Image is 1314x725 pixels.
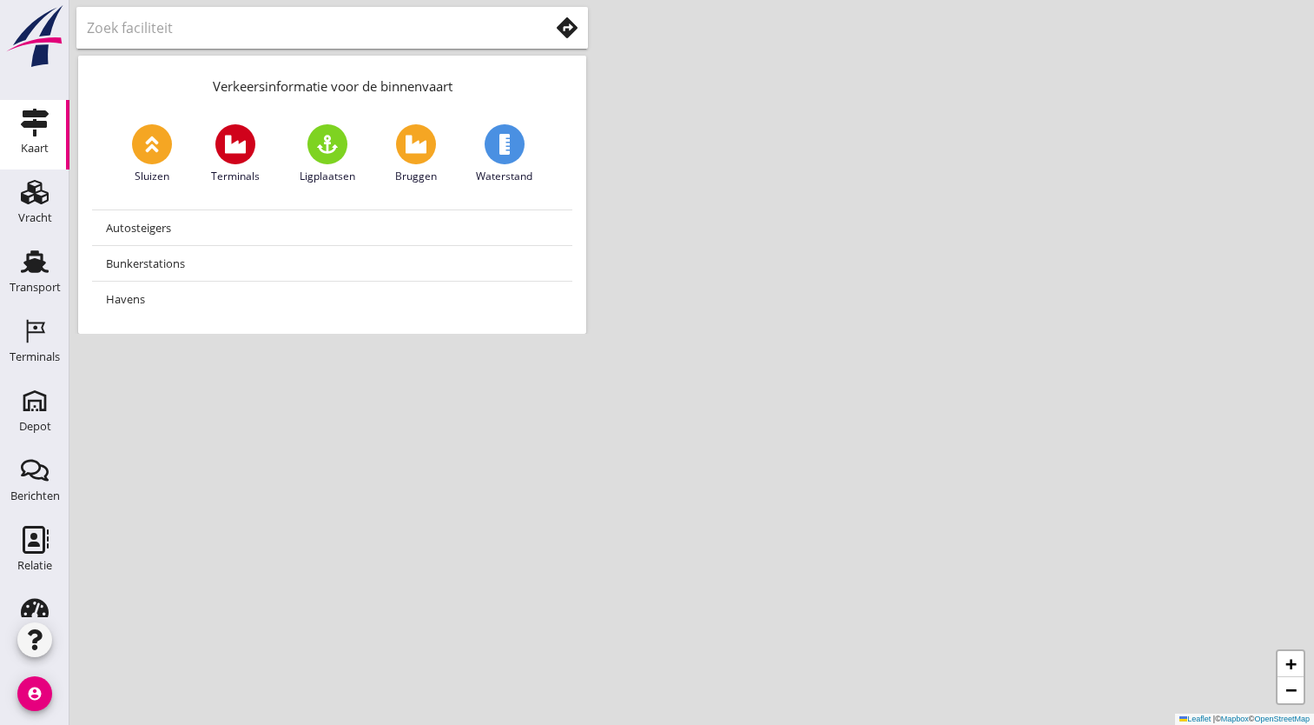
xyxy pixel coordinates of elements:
div: Depot [19,421,51,432]
a: Zoom out [1278,677,1304,703]
input: Zoek faciliteit [87,14,525,42]
a: Sluizen [132,124,172,184]
span: | [1213,715,1215,723]
a: OpenStreetMap [1254,715,1310,723]
a: Bruggen [395,124,437,184]
div: Kaart [21,143,49,154]
span: Ligplaatsen [300,169,355,184]
div: Autosteigers [106,217,558,238]
span: Sluizen [135,169,169,184]
div: Berichten [10,490,60,502]
div: Terminals [10,351,60,362]
span: − [1285,679,1297,701]
div: Havens [106,289,558,309]
div: Vracht [18,212,52,223]
img: logo-small.a267ee39.svg [3,4,66,69]
div: Transport [10,282,61,293]
i: account_circle [17,676,52,711]
a: Leaflet [1179,715,1211,723]
span: Waterstand [476,169,532,184]
a: Zoom in [1278,651,1304,677]
a: Waterstand [476,124,532,184]
a: Ligplaatsen [300,124,355,184]
div: Bunkerstations [106,253,558,274]
div: Verkeersinformatie voor de binnenvaart [78,56,586,110]
span: Terminals [211,169,260,184]
a: Terminals [211,124,260,184]
a: Mapbox [1221,715,1249,723]
div: © © [1175,714,1314,725]
span: Bruggen [395,169,437,184]
span: + [1285,653,1297,675]
div: Relatie [17,560,52,571]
